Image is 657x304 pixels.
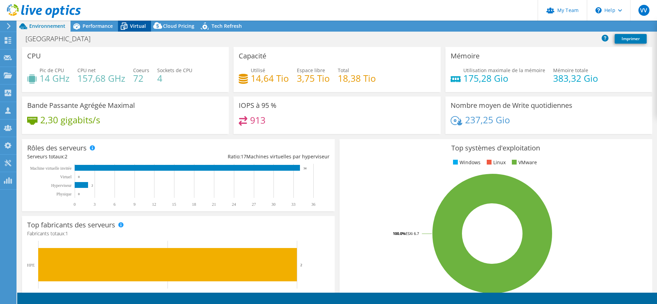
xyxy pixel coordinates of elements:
[56,192,72,196] text: Physique
[212,23,242,29] span: Tech Refresh
[232,202,236,207] text: 24
[27,221,115,229] h3: Top fabricants des serveurs
[465,116,510,124] h4: 237,25 Gio
[451,159,481,166] li: Windows
[638,5,649,16] span: VV
[338,67,349,74] span: Total
[239,102,277,109] h3: IOPS à 95 %
[338,75,376,82] h4: 18,38 Tio
[251,67,265,74] span: Utilisé
[51,183,72,188] text: Hyperviseur
[27,52,41,60] h3: CPU
[212,202,216,207] text: 21
[300,263,302,267] text: 2
[22,35,101,43] h1: [GEOGRAPHIC_DATA]
[78,175,80,179] text: 0
[30,166,72,171] tspan: Machine virtuelle invitée
[27,102,135,109] h3: Bande Passante Agrégée Maximal
[27,144,87,152] h3: Rôles des serveurs
[133,202,136,207] text: 9
[485,159,506,166] li: Linux
[83,23,113,29] span: Performance
[291,202,295,207] text: 33
[553,75,598,82] h4: 383,32 Gio
[406,231,419,236] tspan: ESXi 6.7
[130,23,146,29] span: Virtual
[178,153,329,160] div: Ratio: Machines virtuelles par hyperviseur
[463,75,545,82] h4: 175,28 Gio
[40,75,69,82] h4: 14 GHz
[133,67,149,74] span: Coeurs
[40,116,100,124] h4: 2,30 gigabits/s
[78,192,80,196] text: 0
[553,67,588,74] span: Mémoire totale
[297,67,325,74] span: Espace libre
[157,67,192,74] span: Sockets de CPU
[615,34,647,44] a: Imprimer
[74,202,76,207] text: 0
[133,75,149,82] h4: 72
[152,202,156,207] text: 12
[192,202,196,207] text: 18
[114,202,116,207] text: 6
[94,202,96,207] text: 3
[40,67,64,74] span: Pic de CPU
[451,52,480,60] h3: Mémoire
[251,75,289,82] h4: 14,64 Tio
[163,23,194,29] span: Cloud Pricing
[172,202,176,207] text: 15
[77,67,96,74] span: CPU net
[345,144,647,152] h3: Top systèmes d'exploitation
[451,102,572,109] h3: Nombre moyen de Write quotidiennes
[463,67,545,74] span: Utilisation maximale de la mémoire
[27,263,35,268] text: HPE
[65,230,68,237] span: 1
[77,75,125,82] h4: 157,68 GHz
[60,174,72,179] text: Virtuel
[297,75,330,82] h4: 3,75 Tio
[29,23,65,29] span: Environnement
[27,153,178,160] div: Serveurs totaux:
[393,231,406,236] tspan: 100.0%
[241,153,246,160] span: 17
[157,75,192,82] h4: 4
[303,167,307,170] text: 34
[252,202,256,207] text: 27
[595,7,602,13] svg: \n
[91,184,93,187] text: 2
[510,159,537,166] li: VMware
[250,116,266,124] h4: 913
[65,153,67,160] span: 2
[271,202,276,207] text: 30
[311,202,315,207] text: 36
[27,230,330,237] h4: Fabricants totaux:
[239,52,266,60] h3: Capacité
